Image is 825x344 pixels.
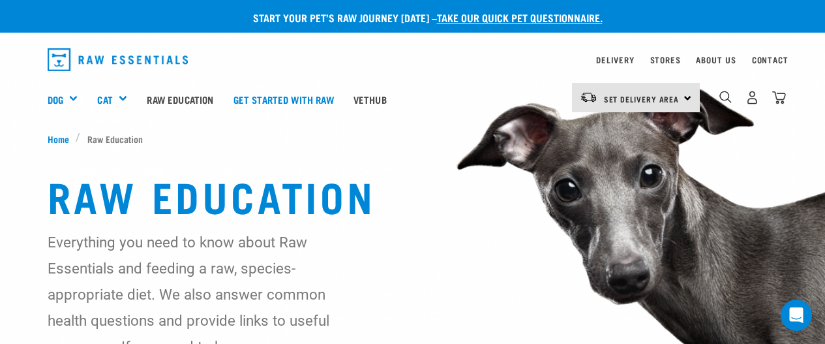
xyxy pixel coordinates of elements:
[37,43,788,76] nav: dropdown navigation
[596,57,634,62] a: Delivery
[48,92,63,107] a: Dog
[224,73,344,125] a: Get started with Raw
[48,48,188,71] img: Raw Essentials Logo
[48,132,69,146] span: Home
[650,57,681,62] a: Stores
[772,91,786,104] img: home-icon@2x.png
[48,132,76,146] a: Home
[137,73,223,125] a: Raw Education
[580,91,597,103] img: van-moving.png
[604,97,680,101] span: Set Delivery Area
[752,57,788,62] a: Contact
[719,91,732,103] img: home-icon-1@2x.png
[437,14,603,20] a: take our quick pet questionnaire.
[48,172,778,219] h1: Raw Education
[781,300,812,331] div: Open Intercom Messenger
[344,73,397,125] a: Vethub
[48,132,778,146] nav: breadcrumbs
[745,91,759,104] img: user.png
[97,92,112,107] a: Cat
[696,57,736,62] a: About Us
